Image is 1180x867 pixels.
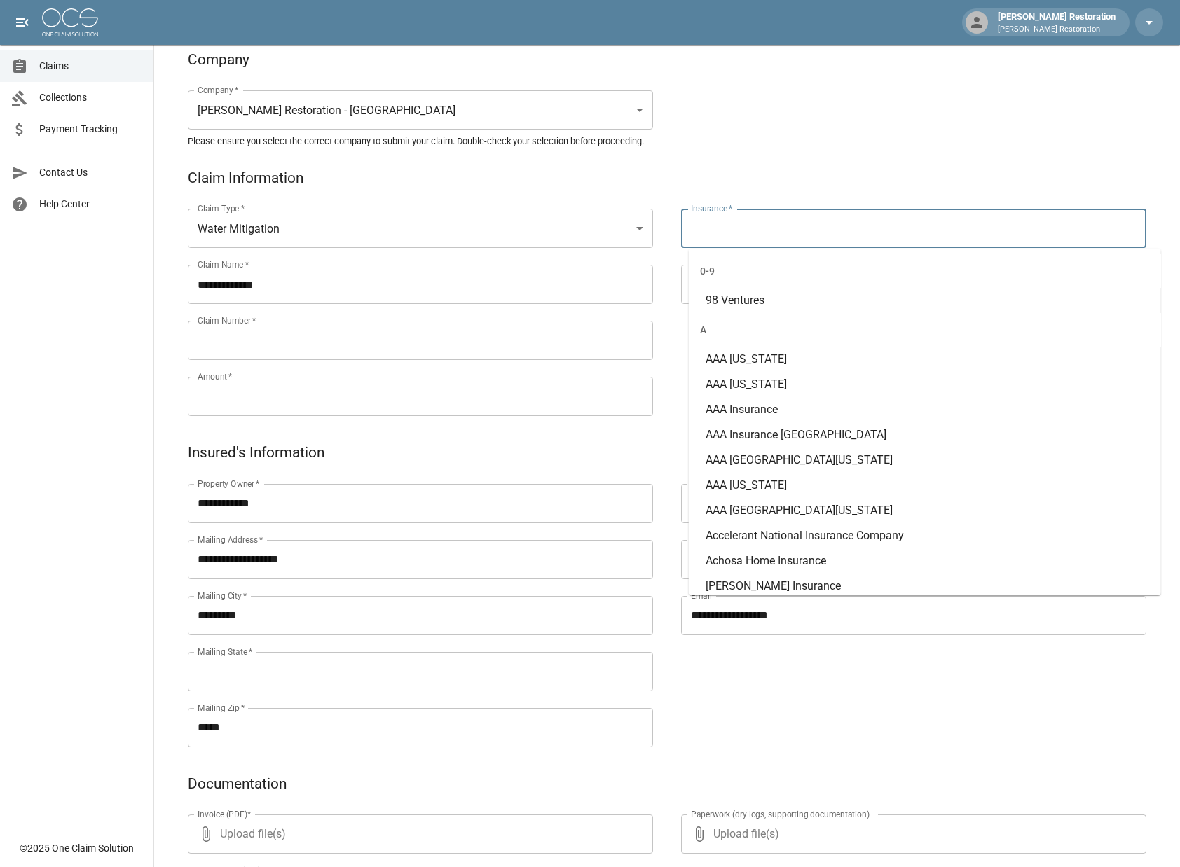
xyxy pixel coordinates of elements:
[706,352,787,366] span: AAA [US_STATE]
[689,313,1161,347] div: A
[706,453,893,466] span: AAA [GEOGRAPHIC_DATA][US_STATE]
[8,8,36,36] button: open drawer
[39,165,142,180] span: Contact Us
[706,504,893,517] span: AAA [GEOGRAPHIC_DATA][US_STATE]
[39,59,142,74] span: Claims
[706,579,841,592] span: [PERSON_NAME] Insurance
[198,370,233,382] label: Amount
[706,377,787,391] span: AAA [US_STATE]
[706,478,787,492] span: AAA [US_STATE]
[198,478,260,490] label: Property Owner
[39,122,142,137] span: Payment Tracking
[188,209,653,248] div: Water Mitigation
[998,24,1116,36] p: [PERSON_NAME] Restoration
[198,202,245,214] label: Claim Type
[198,590,247,602] label: Mailing City
[691,202,732,214] label: Insurance
[992,10,1121,35] div: [PERSON_NAME] Restoration
[689,254,1161,288] div: 0-9
[39,197,142,211] span: Help Center
[188,90,653,130] div: [PERSON_NAME] Restoration - [GEOGRAPHIC_DATA]
[198,258,249,270] label: Claim Name
[706,554,826,567] span: Achosa Home Insurance
[39,90,142,105] span: Collections
[220,814,615,854] span: Upload file(s)
[198,534,263,546] label: Mailing Address
[706,293,764,307] span: 98 Ventures
[198,646,252,658] label: Mailing State
[706,403,778,416] span: AAA Insurance
[198,314,256,326] label: Claim Number
[713,814,1109,854] span: Upload file(s)
[691,590,712,602] label: Email
[42,8,98,36] img: ocs-logo-white-transparent.png
[20,841,134,855] div: © 2025 One Claim Solution
[188,135,1146,147] h5: Please ensure you select the correct company to submit your claim. Double-check your selection be...
[706,529,904,542] span: Accelerant National Insurance Company
[706,428,886,441] span: AAA Insurance [GEOGRAPHIC_DATA]
[198,84,239,96] label: Company
[198,808,252,820] label: Invoice (PDF)*
[691,808,870,820] label: Paperwork (dry logs, supporting documentation)
[198,702,245,714] label: Mailing Zip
